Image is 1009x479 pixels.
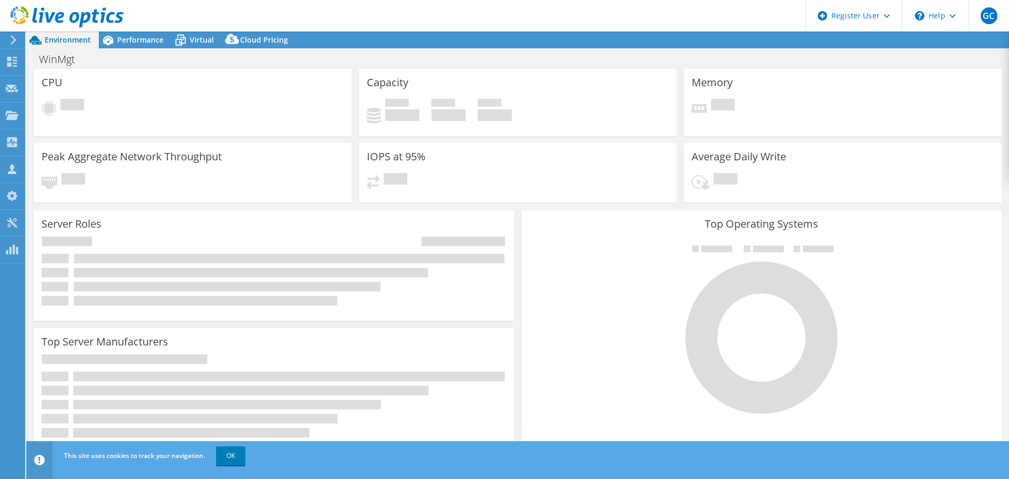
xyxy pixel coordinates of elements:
[45,35,91,45] span: Environment
[478,99,501,109] span: Total
[367,77,408,88] h3: Capacity
[385,99,409,109] span: Used
[42,336,168,348] h3: Top Server Manufacturers
[216,446,245,465] a: OK
[42,218,101,230] h3: Server Roles
[385,109,419,121] h4: 0 GiB
[61,173,85,187] span: Pending
[714,173,737,187] span: Pending
[915,11,924,21] svg: \n
[42,77,63,88] h3: CPU
[711,99,735,113] span: Pending
[431,109,466,121] h4: 0 GiB
[431,99,455,109] span: Free
[692,151,786,162] h3: Average Daily Write
[384,173,407,187] span: Pending
[478,109,512,121] h4: 0 GiB
[529,218,994,230] h3: Top Operating Systems
[42,151,222,162] h3: Peak Aggregate Network Throughput
[367,151,426,162] h3: IOPS at 95%
[34,54,91,65] h1: WinMgt
[64,451,205,460] span: This site uses cookies to track your navigation.
[190,35,214,45] span: Virtual
[60,99,84,113] span: Pending
[240,35,288,45] span: Cloud Pricing
[692,77,733,88] h3: Memory
[117,35,163,45] span: Performance
[981,7,997,24] span: GC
